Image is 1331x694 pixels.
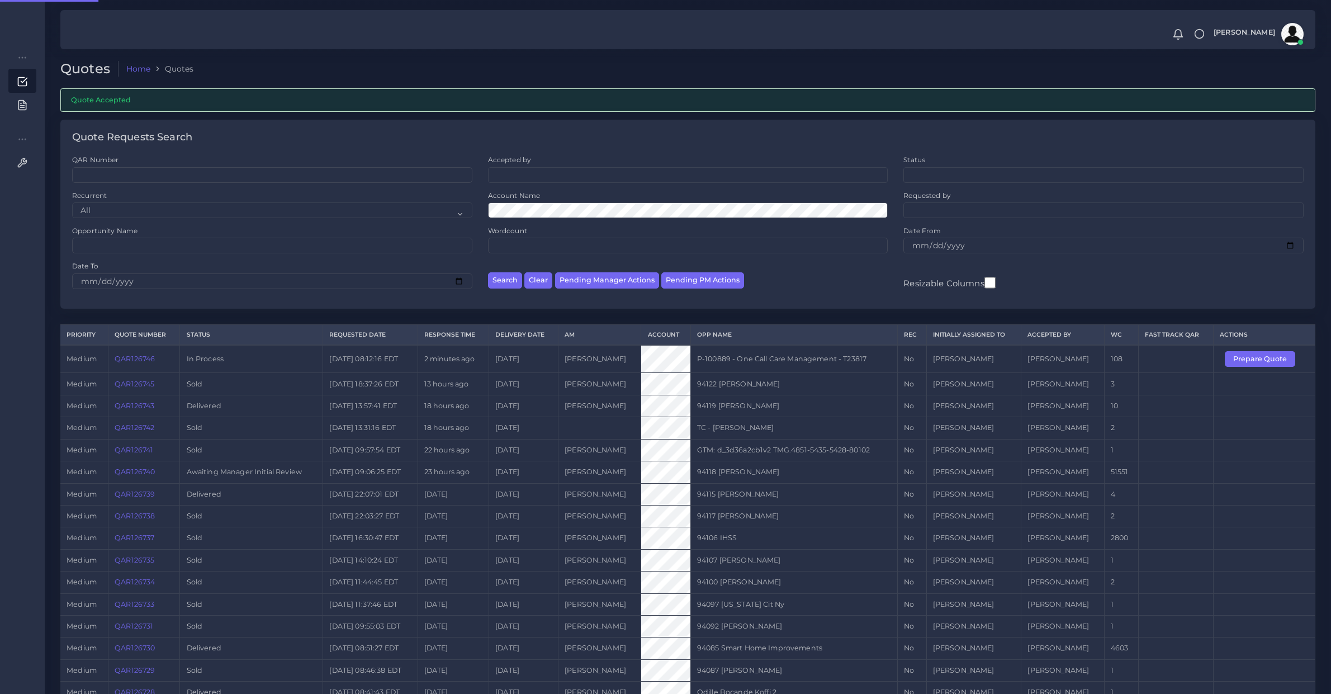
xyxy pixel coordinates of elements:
[60,61,119,77] h2: Quotes
[418,659,489,681] td: [DATE]
[926,395,1021,417] td: [PERSON_NAME]
[690,659,897,681] td: 94087 [PERSON_NAME]
[1021,615,1104,637] td: [PERSON_NAME]
[1021,461,1104,483] td: [PERSON_NAME]
[926,638,1021,659] td: [PERSON_NAME]
[897,324,926,345] th: REC
[489,593,558,615] td: [DATE]
[897,593,926,615] td: No
[115,490,155,498] a: QAR126739
[690,324,897,345] th: Opp Name
[115,355,155,363] a: QAR126746
[180,461,323,483] td: Awaiting Manager Initial Review
[903,191,951,200] label: Requested by
[180,345,323,373] td: In Process
[1021,593,1104,615] td: [PERSON_NAME]
[897,615,926,637] td: No
[926,373,1021,395] td: [PERSON_NAME]
[180,593,323,615] td: Sold
[690,527,897,549] td: 94106 IHSS
[67,468,97,476] span: medium
[1138,324,1213,345] th: Fast Track QAR
[926,527,1021,549] td: [PERSON_NAME]
[1225,351,1295,367] button: Prepare Quote
[1021,324,1104,345] th: Accepted by
[897,505,926,527] td: No
[1214,29,1275,36] span: [PERSON_NAME]
[489,638,558,659] td: [DATE]
[558,549,641,571] td: [PERSON_NAME]
[488,155,532,164] label: Accepted by
[1021,549,1104,571] td: [PERSON_NAME]
[180,483,323,505] td: Delivered
[150,63,193,74] li: Quotes
[558,593,641,615] td: [PERSON_NAME]
[897,461,926,483] td: No
[418,593,489,615] td: [DATE]
[67,446,97,454] span: medium
[180,324,323,345] th: Status
[555,272,659,289] button: Pending Manager Actions
[180,638,323,659] td: Delivered
[126,63,151,74] a: Home
[323,505,418,527] td: [DATE] 22:03:27 EDT
[926,615,1021,637] td: [PERSON_NAME]
[897,417,926,439] td: No
[1021,505,1104,527] td: [PERSON_NAME]
[489,373,558,395] td: [DATE]
[1104,659,1138,681] td: 1
[558,483,641,505] td: [PERSON_NAME]
[323,593,418,615] td: [DATE] 11:37:46 EDT
[524,272,552,289] button: Clear
[67,666,97,674] span: medium
[67,355,97,363] span: medium
[72,155,119,164] label: QAR Number
[690,483,897,505] td: 94115 [PERSON_NAME]
[72,131,192,144] h4: Quote Requests Search
[180,417,323,439] td: Sold
[897,345,926,373] td: No
[67,534,97,542] span: medium
[661,272,744,289] button: Pending PM Actions
[323,417,418,439] td: [DATE] 13:31:16 EDT
[926,549,1021,571] td: [PERSON_NAME]
[897,395,926,417] td: No
[1104,345,1138,373] td: 108
[115,534,154,542] a: QAR126737
[180,615,323,637] td: Sold
[558,615,641,637] td: [PERSON_NAME]
[903,276,995,290] label: Resizable Columns
[903,226,941,235] label: Date From
[180,572,323,593] td: Sold
[488,226,527,235] label: Wordcount
[1104,549,1138,571] td: 1
[180,505,323,527] td: Sold
[115,446,153,454] a: QAR126741
[418,461,489,483] td: 23 hours ago
[418,439,489,461] td: 22 hours ago
[690,345,897,373] td: P-100889 - One Call Care Management - T23817
[1021,527,1104,549] td: [PERSON_NAME]
[690,395,897,417] td: 94119 [PERSON_NAME]
[323,461,418,483] td: [DATE] 09:06:25 EDT
[1021,638,1104,659] td: [PERSON_NAME]
[418,638,489,659] td: [DATE]
[1021,345,1104,373] td: [PERSON_NAME]
[115,578,155,586] a: QAR126734
[690,461,897,483] td: 94118 [PERSON_NAME]
[180,395,323,417] td: Delivered
[558,324,641,345] th: AM
[690,439,897,461] td: GTM: d_3d36a2cb1v2 TMG.4851-5435-5428-80102
[115,423,154,432] a: QAR126742
[180,659,323,681] td: Sold
[558,638,641,659] td: [PERSON_NAME]
[1104,439,1138,461] td: 1
[67,490,97,498] span: medium
[558,345,641,373] td: [PERSON_NAME]
[67,578,97,586] span: medium
[489,549,558,571] td: [DATE]
[323,572,418,593] td: [DATE] 11:44:45 EDT
[1104,483,1138,505] td: 4
[115,622,153,630] a: QAR126731
[690,572,897,593] td: 94100 [PERSON_NAME]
